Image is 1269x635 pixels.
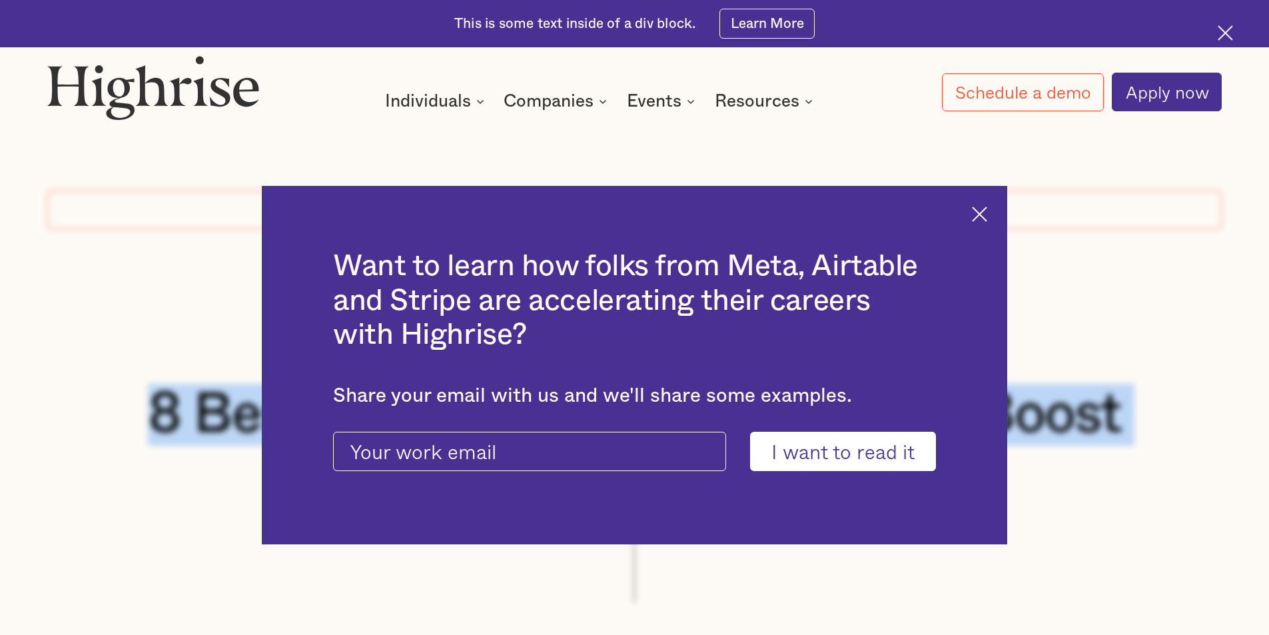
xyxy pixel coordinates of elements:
div: Events [627,93,681,109]
div: Companies [504,93,594,109]
img: Highrise logo [47,55,259,119]
a: Schedule a demo [942,73,1104,111]
input: Your work email [333,432,726,472]
img: Cross icon [972,207,987,222]
input: I want to read it [750,432,936,472]
h2: Want to learn how folks from Meta, Airtable and Stripe are accelerating their careers with Highrise? [333,249,936,352]
div: Resources [715,93,799,109]
img: Cross icon [1218,25,1233,41]
div: Individuals [385,93,471,109]
div: Resources [715,93,817,109]
form: current-ascender-blog-article-modal-form [333,432,936,472]
div: Companies [504,93,611,109]
a: Apply now [1112,73,1222,111]
div: Share your email with us and we'll share some examples. [333,384,936,408]
div: This is some text inside of a div block. [454,15,695,33]
div: Individuals [385,93,488,109]
a: Learn More [719,9,815,39]
div: Events [627,93,699,109]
